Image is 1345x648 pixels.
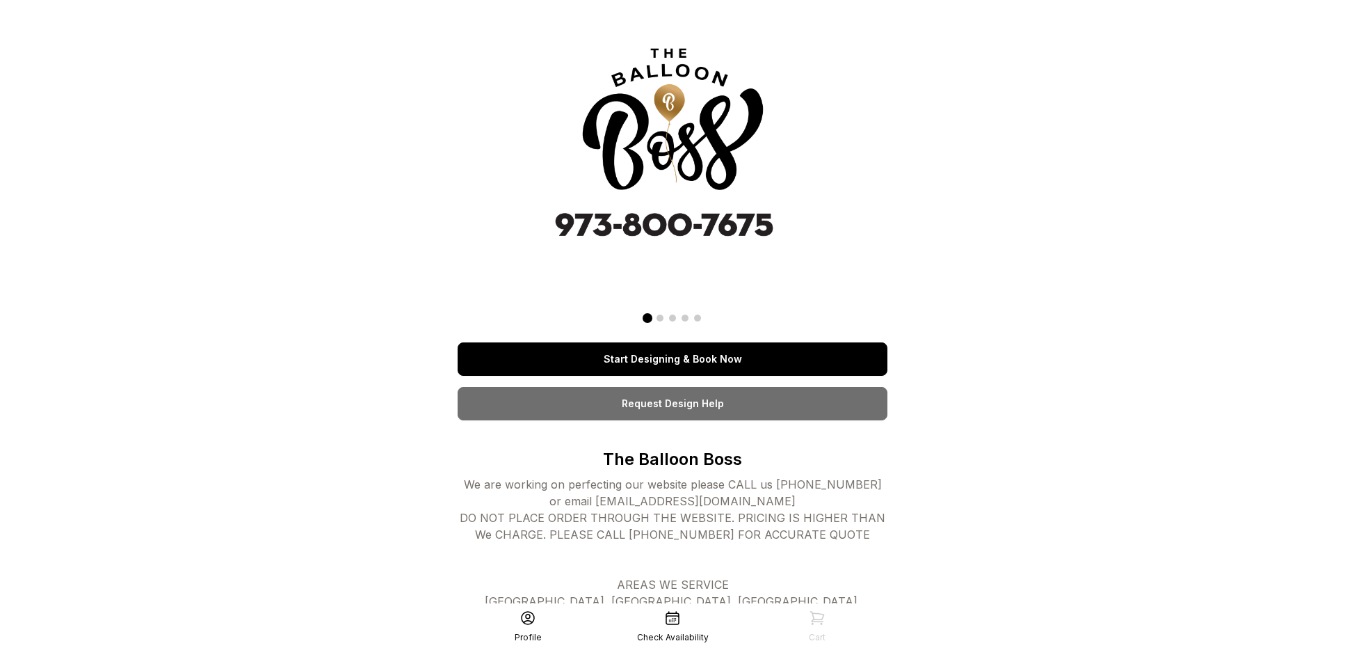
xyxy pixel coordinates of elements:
[637,632,709,643] div: Check Availability
[458,387,887,420] a: Request Design Help
[515,632,542,643] div: Profile
[458,342,887,376] a: Start Designing & Book Now
[458,448,887,471] p: The Balloon Boss
[809,632,825,643] div: Cart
